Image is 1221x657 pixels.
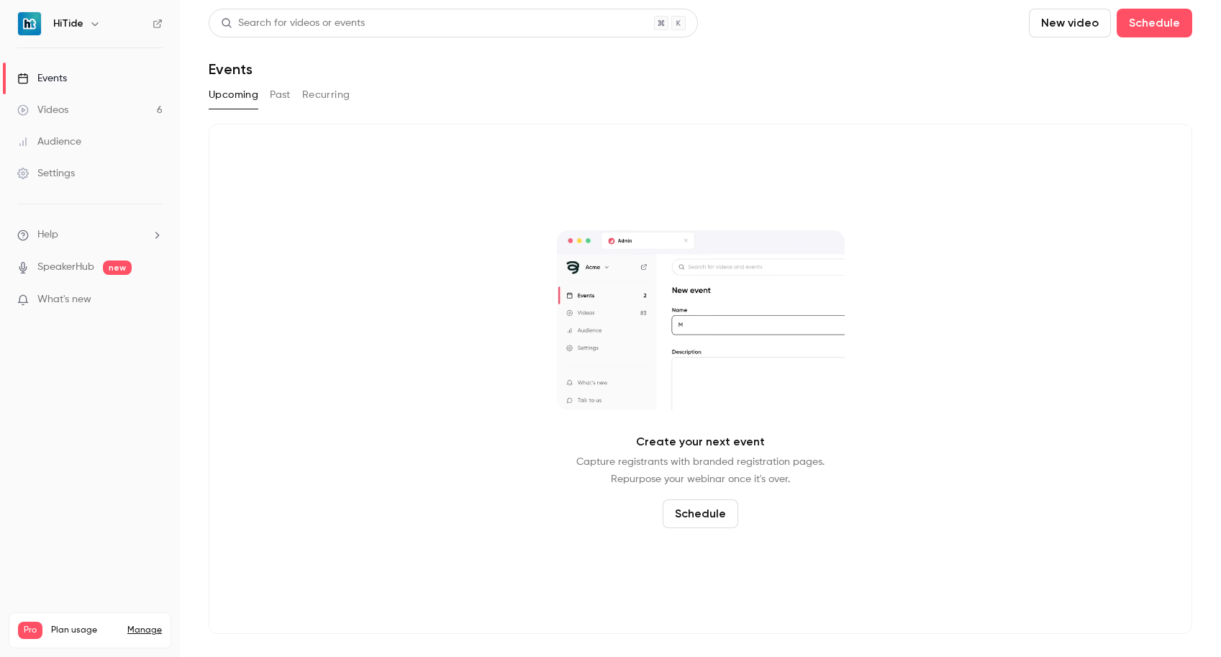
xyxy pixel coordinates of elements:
[37,292,91,307] span: What's new
[18,12,41,35] img: HiTide
[17,103,68,117] div: Videos
[127,625,162,636] a: Manage
[18,622,42,639] span: Pro
[302,83,350,107] button: Recurring
[145,294,163,307] iframe: Noticeable Trigger
[1117,9,1192,37] button: Schedule
[270,83,291,107] button: Past
[209,83,258,107] button: Upcoming
[221,16,365,31] div: Search for videos or events
[17,135,81,149] div: Audience
[17,227,163,243] li: help-dropdown-opener
[1029,9,1111,37] button: New video
[636,433,765,450] p: Create your next event
[103,260,132,275] span: new
[17,71,67,86] div: Events
[51,625,119,636] span: Plan usage
[576,453,825,488] p: Capture registrants with branded registration pages. Repurpose your webinar once it's over.
[209,60,253,78] h1: Events
[37,227,58,243] span: Help
[17,166,75,181] div: Settings
[663,499,738,528] button: Schedule
[53,17,83,31] h6: HiTide
[37,260,94,275] a: SpeakerHub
